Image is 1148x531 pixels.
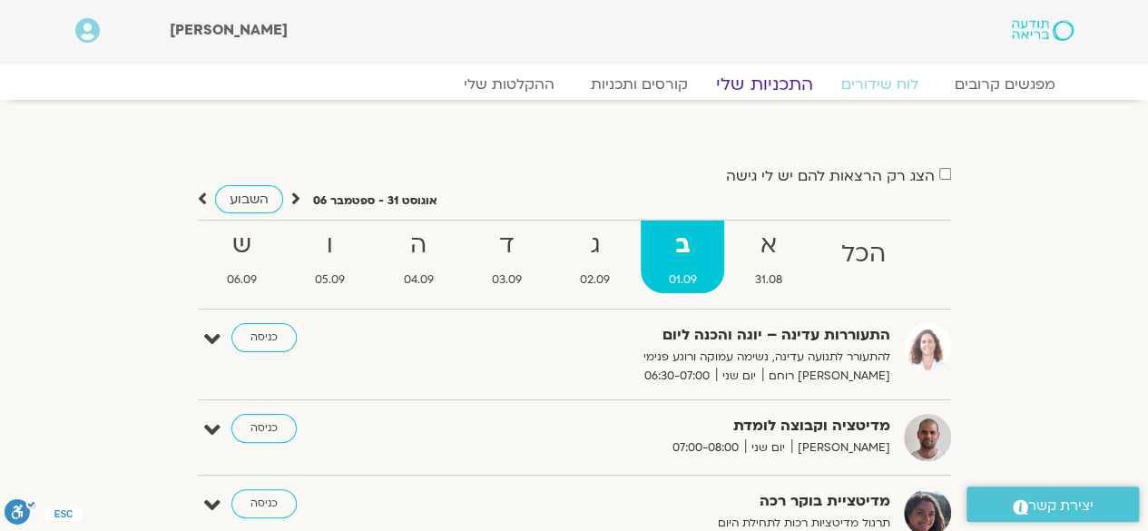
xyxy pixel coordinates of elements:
[966,487,1139,522] a: יצירת קשר
[215,185,283,213] a: השבוע
[376,225,460,266] strong: ה
[745,438,791,457] span: יום שני
[726,168,935,184] label: הצג רק הרצאות להם יש לי גישה
[230,191,269,208] span: השבוע
[75,75,1074,93] nav: Menu
[231,489,297,518] a: כניסה
[641,225,723,266] strong: ב
[694,74,835,95] a: התכניות שלי
[666,438,745,457] span: 07:00-08:00
[446,323,890,348] strong: התעוררות עדינה – יוגה והכנה ליום
[728,221,809,293] a: א31.08
[465,221,549,293] a: ד03.09
[641,270,723,290] span: 01.09
[813,221,912,293] a: הכל
[446,489,890,514] strong: מדיטציית בוקר רכה
[288,221,372,293] a: ו05.09
[446,75,573,93] a: ההקלטות שלי
[465,270,549,290] span: 03.09
[553,225,637,266] strong: ג
[231,414,297,443] a: כניסה
[446,348,890,367] p: להתעורר לתנועה עדינה, נשימה עמוקה ורוגע פנימי
[762,367,890,386] span: [PERSON_NAME] רוחם
[200,221,284,293] a: ש06.09
[288,270,372,290] span: 05.09
[728,225,809,266] strong: א
[200,270,284,290] span: 06.09
[823,75,937,93] a: לוח שידורים
[465,225,549,266] strong: ד
[641,221,723,293] a: ב01.09
[553,221,637,293] a: ג02.09
[791,438,890,457] span: [PERSON_NAME]
[446,414,890,438] strong: מדיטציה וקבוצה לומדת
[813,234,912,275] strong: הכל
[376,221,460,293] a: ה04.09
[553,270,637,290] span: 02.09
[716,367,762,386] span: יום שני
[573,75,706,93] a: קורסים ותכניות
[1028,494,1094,518] span: יצירת קשר
[231,323,297,352] a: כניסה
[313,192,437,211] p: אוגוסט 31 - ספטמבר 06
[170,20,288,40] span: [PERSON_NAME]
[288,225,372,266] strong: ו
[200,225,284,266] strong: ש
[937,75,1074,93] a: מפגשים קרובים
[728,270,809,290] span: 31.08
[376,270,460,290] span: 04.09
[638,367,716,386] span: 06:30-07:00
